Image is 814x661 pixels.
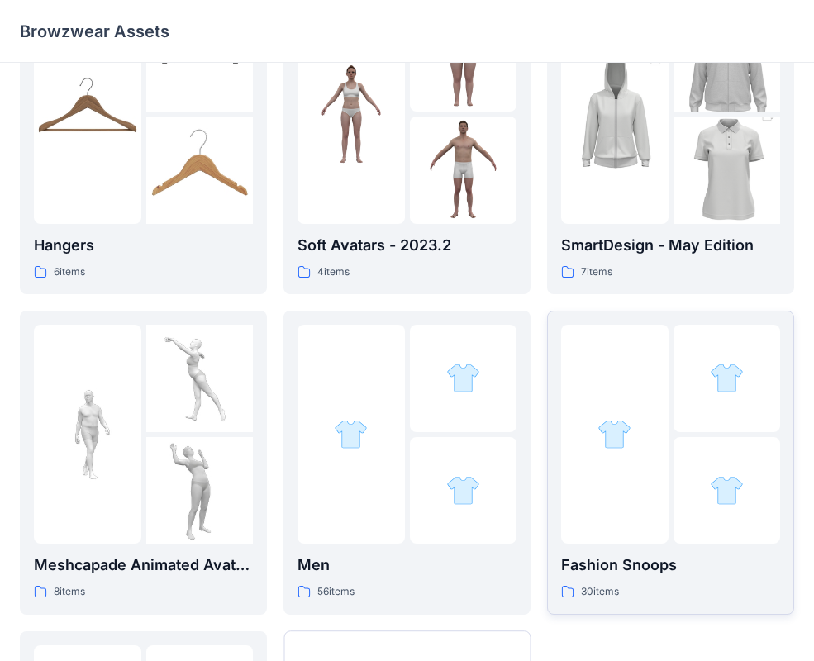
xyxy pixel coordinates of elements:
[410,117,517,224] img: folder 3
[146,117,254,224] img: folder 3
[34,60,141,168] img: folder 1
[20,20,169,43] p: Browzwear Assets
[34,234,253,257] p: Hangers
[561,554,780,577] p: Fashion Snoops
[446,361,480,395] img: folder 2
[317,264,350,281] p: 4 items
[298,234,516,257] p: Soft Avatars - 2023.2
[547,311,794,615] a: folder 1folder 2folder 3Fashion Snoops30items
[20,311,267,615] a: folder 1folder 2folder 3Meshcapade Animated Avatars8items
[710,473,744,507] img: folder 3
[581,583,619,601] p: 30 items
[34,381,141,488] img: folder 1
[298,554,516,577] p: Men
[561,234,780,257] p: SmartDesign - May Edition
[298,60,405,168] img: folder 1
[283,311,531,615] a: folder 1folder 2folder 3Men56items
[446,473,480,507] img: folder 3
[674,90,781,250] img: folder 3
[34,554,253,577] p: Meshcapade Animated Avatars
[317,583,355,601] p: 56 items
[334,417,368,451] img: folder 1
[561,34,669,194] img: folder 1
[710,361,744,395] img: folder 2
[146,325,254,432] img: folder 2
[54,583,85,601] p: 8 items
[581,264,612,281] p: 7 items
[597,417,631,451] img: folder 1
[146,437,254,544] img: folder 3
[54,264,85,281] p: 6 items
